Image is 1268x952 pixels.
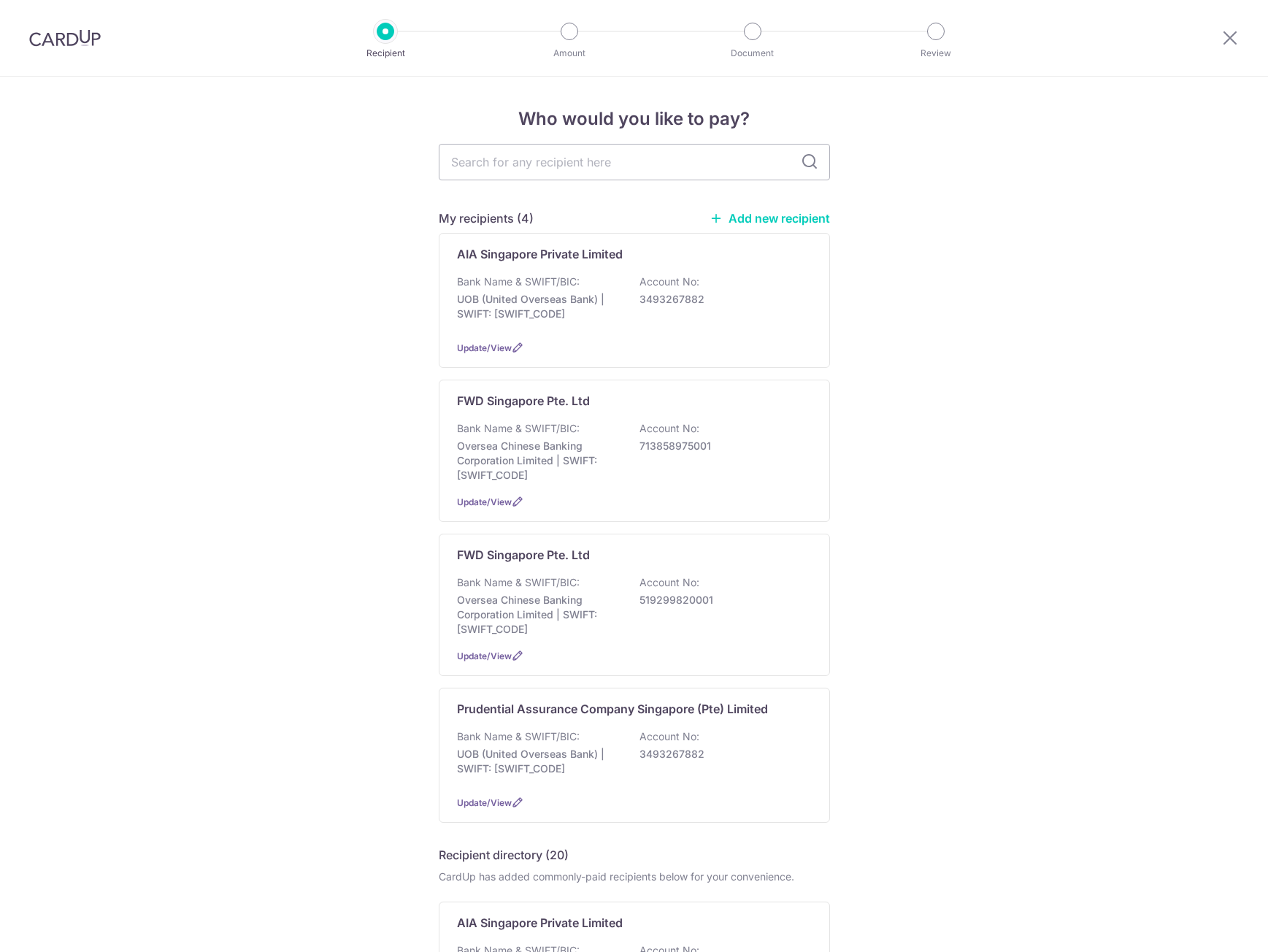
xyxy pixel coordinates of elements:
[457,593,620,637] p: Oversea Chinese Banking Corporation Limited | SWIFT: [SWIFT_CODE]
[639,275,699,289] p: Account No:
[331,46,439,61] p: Recipient
[457,421,580,436] p: Bank Name & SWIFT/BIC:
[699,46,807,61] p: Document
[439,870,830,884] div: CardUp has added commonly-paid recipients below for your convenience.
[29,29,101,47] img: CardUp
[457,292,620,321] p: UOB (United Overseas Bank) | SWIFT: [SWIFT_CODE]
[882,46,990,61] p: Review
[439,106,830,132] h4: Who would you like to pay?
[457,392,590,410] p: FWD Singapore Pte. Ltd
[439,210,534,227] h5: My recipients (4)
[710,211,830,226] a: Add new recipient
[639,421,699,436] p: Account No:
[457,439,620,483] p: Oversea Chinese Banking Corporation Limited | SWIFT: [SWIFT_CODE]
[639,729,699,744] p: Account No:
[639,292,803,307] p: 3493267882
[439,846,569,864] h5: Recipient directory (20)
[457,275,580,289] p: Bank Name & SWIFT/BIC:
[639,593,803,607] p: 519299820001
[1175,908,1253,945] iframe: Opens a widget where you can find more information
[457,797,512,808] a: Update/View
[457,496,512,507] a: Update/View
[457,575,580,590] p: Bank Name & SWIFT/BIC:
[457,245,623,263] p: AIA Singapore Private Limited
[457,747,620,776] p: UOB (United Overseas Bank) | SWIFT: [SWIFT_CODE]
[439,144,830,180] input: Search for any recipient here
[457,546,590,564] p: FWD Singapore Pte. Ltd
[457,342,512,353] a: Update/View
[457,729,580,744] p: Bank Name & SWIFT/BIC:
[639,575,699,590] p: Account No:
[457,914,623,932] p: AIA Singapore Private Limited
[639,747,803,761] p: 3493267882
[457,700,768,718] p: Prudential Assurance Company Singapore (Pte) Limited
[457,650,512,661] a: Update/View
[515,46,623,61] p: Amount
[639,439,803,453] p: 713858975001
